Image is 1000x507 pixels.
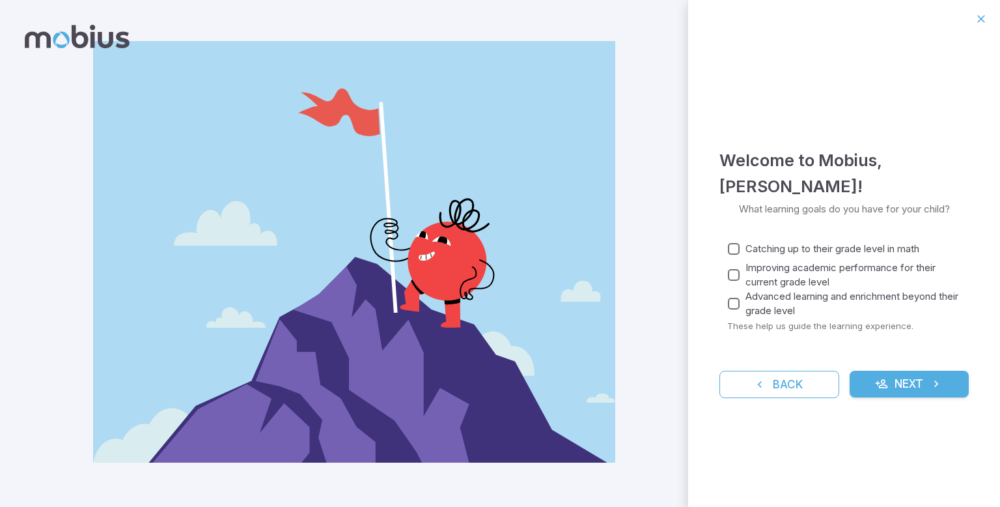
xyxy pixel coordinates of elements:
h4: Welcome to Mobius , [PERSON_NAME] ! [719,147,969,199]
img: parent_2-illustration [93,41,615,463]
span: Improving academic performance for their current grade level [745,261,958,289]
p: These help us guide the learning experience. [727,320,969,332]
span: Advanced learning and enrichment beyond their grade level [745,289,958,318]
span: Catching up to their grade level in math [745,242,919,256]
button: Back [719,371,839,398]
button: Next [850,371,969,398]
p: What learning goals do you have for your child? [739,202,950,216]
